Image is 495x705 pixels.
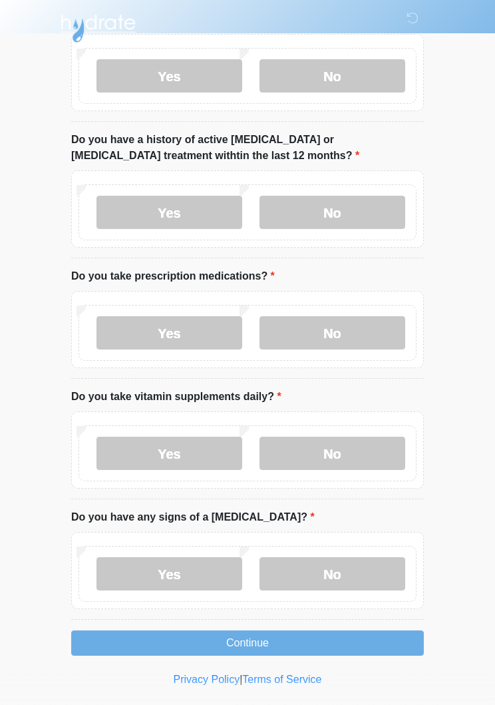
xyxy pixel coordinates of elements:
[71,630,424,656] button: Continue
[58,10,138,43] img: Hydrate IV Bar - Chandler Logo
[242,674,321,685] a: Terms of Service
[96,437,242,470] label: Yes
[71,509,315,525] label: Do you have any signs of a [MEDICAL_DATA]?
[259,196,405,229] label: No
[96,196,242,229] label: Yes
[96,316,242,350] label: Yes
[259,59,405,93] label: No
[174,674,240,685] a: Privacy Policy
[259,437,405,470] label: No
[259,316,405,350] label: No
[71,132,424,164] label: Do you have a history of active [MEDICAL_DATA] or [MEDICAL_DATA] treatment withtin the last 12 mo...
[71,268,275,284] label: Do you take prescription medications?
[96,59,242,93] label: Yes
[96,557,242,590] label: Yes
[240,674,242,685] a: |
[259,557,405,590] label: No
[71,389,281,405] label: Do you take vitamin supplements daily?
